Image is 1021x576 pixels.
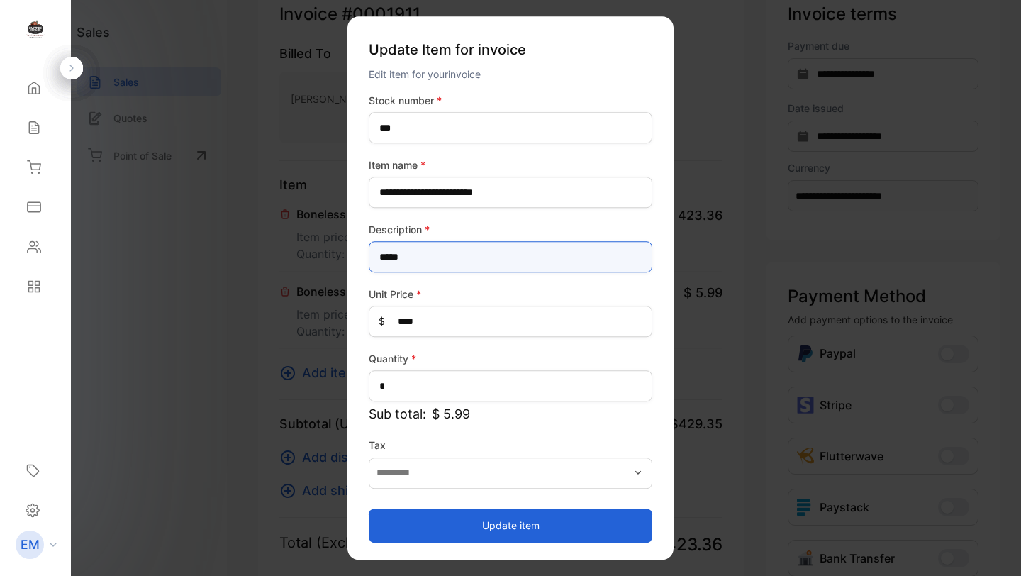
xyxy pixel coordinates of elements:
label: Item name [369,157,652,172]
button: Open LiveChat chat widget [11,6,54,48]
p: EM [21,536,40,554]
button: Update item [369,509,652,543]
label: Unit Price [369,287,652,301]
p: Update Item for invoice [369,33,652,66]
span: $ [379,314,385,329]
label: Stock number [369,93,652,108]
span: Edit item for your invoice [369,68,481,80]
span: $ 5.99 [432,404,470,423]
p: Sub total: [369,404,652,423]
label: Quantity [369,351,652,366]
label: Description [369,222,652,237]
label: Tax [369,438,652,453]
div: New messages notification [40,2,57,19]
img: logo [25,18,46,40]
